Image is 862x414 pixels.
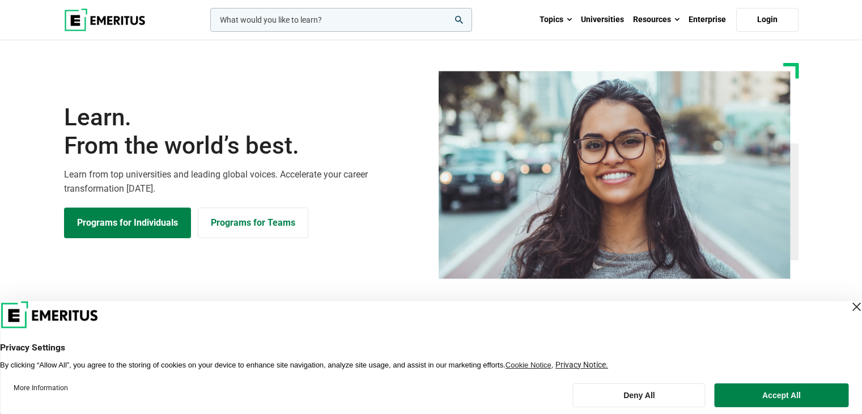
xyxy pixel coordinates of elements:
a: Explore Programs [64,208,191,238]
img: Learn from the world's best [439,71,791,279]
a: Login [736,8,799,32]
span: From the world’s best. [64,132,424,160]
h1: Learn. [64,103,424,160]
p: Learn from top universities and leading global voices. Accelerate your career transformation [DATE]. [64,167,424,196]
a: Explore for Business [198,208,308,238]
input: woocommerce-product-search-field-0 [210,8,472,32]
